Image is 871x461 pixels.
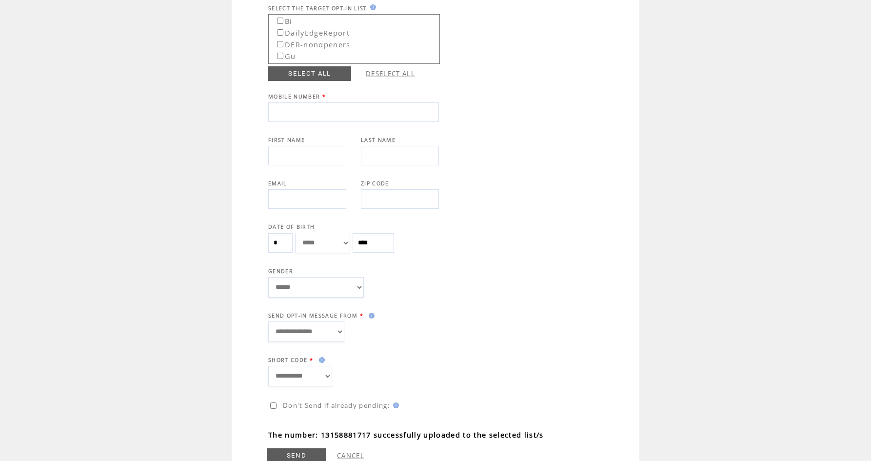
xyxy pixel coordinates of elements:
span: ZIP CODE [361,180,389,187]
span: Don't Send if already pending: [283,401,390,410]
span: EMAIL [268,180,287,187]
input: Bi [277,18,283,24]
span: SEND OPT-IN MESSAGE FROM [268,312,357,319]
span: GENDER [268,268,293,275]
img: help.gif [316,357,325,363]
label: DailyEdgeReport [270,25,350,38]
span: DATE OF BIRTH [268,223,315,230]
label: Me [270,60,297,73]
a: SELECT ALL [268,66,351,81]
span: SELECT THE TARGET OPT-IN LIST [268,5,367,12]
input: DailyEdgeReport [277,29,283,36]
span: LAST NAME [361,137,396,143]
label: DER-nonopeners [270,37,351,49]
a: CANCEL [337,451,364,460]
a: DESELECT ALL [366,69,415,78]
input: DER-nonopeners [277,41,283,47]
input: Gu [277,53,283,59]
label: Gu [270,49,296,61]
span: FIRST NAME [268,137,305,143]
span: SHORT CODE [268,357,307,363]
img: help.gif [366,313,375,319]
img: help.gif [390,402,399,408]
img: help.gif [367,4,376,10]
span: The number: 13158881717 successfully uploaded to the selected list/s [266,427,620,442]
label: Bi [270,14,293,26]
span: MOBILE NUMBER [268,93,320,100]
